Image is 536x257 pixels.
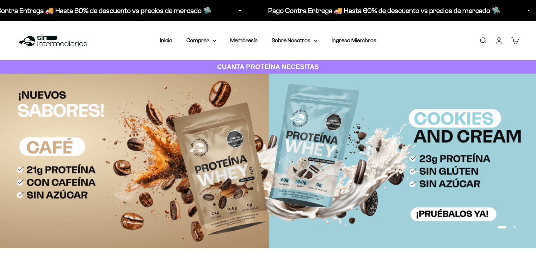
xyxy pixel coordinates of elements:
summary: Comprar [186,36,216,45]
a: Inicio [160,37,172,43]
strong: CUANTA PROTEÍNA NECESITAS [217,63,319,70]
summary: Sobre Nosotros [272,36,318,45]
p: Pago Contra Entrega 🚚 Hasta 60% de descuento vs precios de mercado 🛸 [261,5,494,16]
a: Ingreso Miembros [332,37,376,43]
a: Membresía [230,37,258,43]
